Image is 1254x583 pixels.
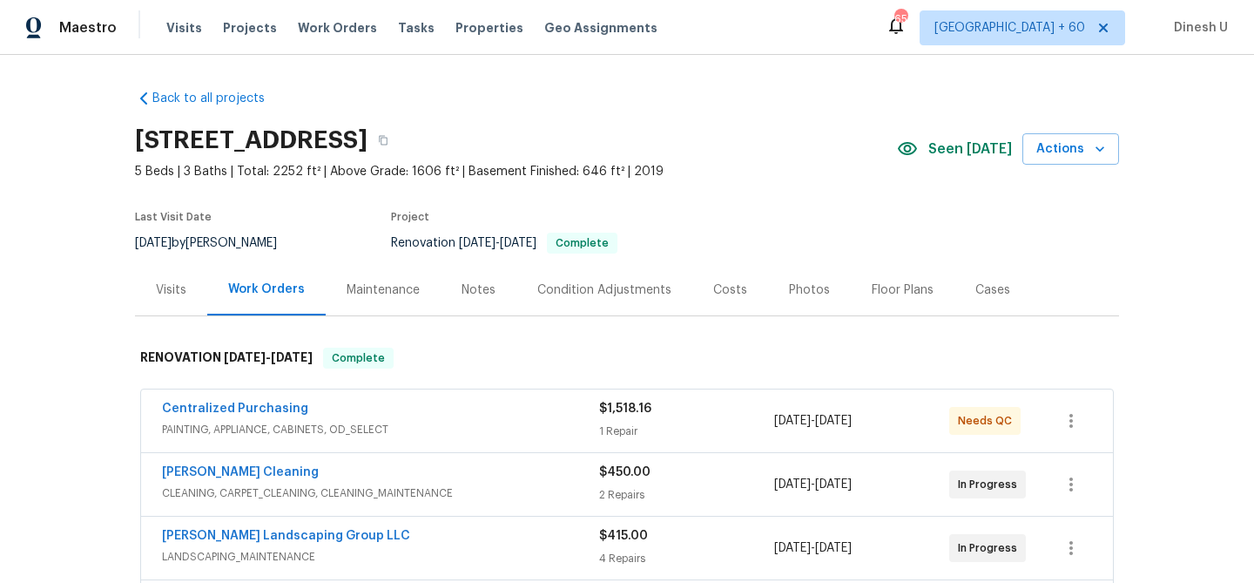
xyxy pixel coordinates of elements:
h6: RENOVATION [140,348,313,369]
span: Last Visit Date [135,212,212,222]
div: by [PERSON_NAME] [135,233,298,254]
span: [DATE] [774,415,811,427]
span: [DATE] [224,351,266,363]
span: - [224,351,313,363]
div: Costs [713,281,747,299]
div: Work Orders [228,281,305,298]
span: [DATE] [774,542,811,554]
span: [DATE] [815,415,852,427]
span: Projects [223,19,277,37]
span: Dinesh U [1167,19,1228,37]
span: Complete [549,238,616,248]
span: PAINTING, APPLIANCE, CABINETS, OD_SELECT [162,421,599,438]
span: CLEANING, CARPET_CLEANING, CLEANING_MAINTENANCE [162,485,599,502]
div: Visits [156,281,186,299]
button: Actions [1022,133,1119,166]
div: Maintenance [347,281,420,299]
span: 5 Beds | 3 Baths | Total: 2252 ft² | Above Grade: 1606 ft² | Basement Finished: 646 ft² | 2019 [135,163,897,180]
div: Notes [462,281,496,299]
span: $415.00 [599,530,648,542]
a: [PERSON_NAME] Cleaning [162,466,319,478]
a: [PERSON_NAME] Landscaping Group LLC [162,530,410,542]
span: Seen [DATE] [928,140,1012,158]
span: LANDSCAPING_MAINTENANCE [162,548,599,566]
span: Work Orders [298,19,377,37]
button: Copy Address [367,125,399,156]
span: [DATE] [500,237,536,249]
div: Cases [975,281,1010,299]
span: [DATE] [271,351,313,363]
span: $1,518.16 [599,403,651,415]
span: $450.00 [599,466,651,478]
span: In Progress [958,539,1024,557]
span: Geo Assignments [544,19,657,37]
span: - [774,412,852,430]
span: [DATE] [815,478,852,491]
h2: [STREET_ADDRESS] [135,132,367,149]
span: In Progress [958,476,1024,493]
span: Actions [1036,139,1105,160]
span: Complete [325,349,392,367]
span: Tasks [398,22,435,34]
span: - [774,476,852,493]
span: Renovation [391,237,617,249]
span: Properties [455,19,523,37]
span: [GEOGRAPHIC_DATA] + 60 [934,19,1085,37]
div: 2 Repairs [599,486,774,504]
span: - [459,237,536,249]
span: [DATE] [135,237,172,249]
a: Centralized Purchasing [162,403,308,415]
a: Back to all projects [135,90,302,107]
span: Visits [166,19,202,37]
span: Project [391,212,429,222]
span: Needs QC [958,412,1019,430]
div: 652 [894,10,907,28]
div: RENOVATION [DATE]-[DATE]Complete [135,330,1119,386]
span: [DATE] [459,237,496,249]
span: [DATE] [774,478,811,491]
span: [DATE] [815,542,852,554]
div: Floor Plans [872,281,934,299]
span: - [774,539,852,557]
span: Maestro [59,19,117,37]
div: Photos [789,281,830,299]
div: 4 Repairs [599,550,774,567]
div: 1 Repair [599,423,774,440]
div: Condition Adjustments [537,281,671,299]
